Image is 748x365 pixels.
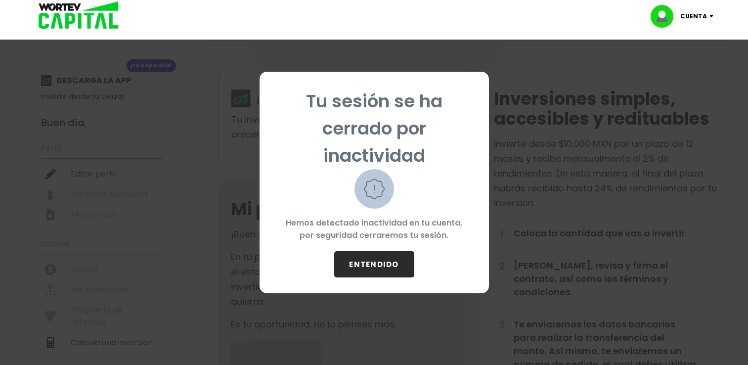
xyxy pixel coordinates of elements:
img: profile-image [651,5,680,28]
p: Tu sesión se ha cerrado por inactividad [275,88,473,169]
img: icon-down [707,15,720,18]
button: ENTENDIDO [334,251,414,277]
p: Hemos detectado inactividad en tu cuenta, por seguridad cerraremos tu sesión. [275,209,473,251]
img: warning [354,169,394,209]
p: Cuenta [680,9,707,24]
